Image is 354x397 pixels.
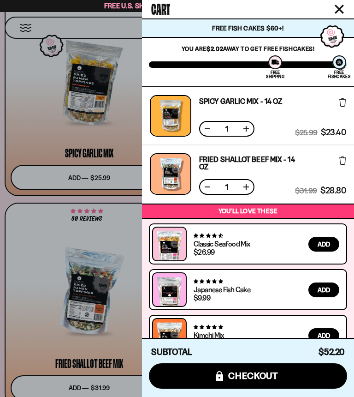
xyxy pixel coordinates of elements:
button: Add [308,328,339,343]
span: Add [318,241,330,247]
a: Classic Seafood Mix [194,239,250,248]
span: Add [318,332,330,339]
span: Add [318,287,330,293]
span: 1 [219,125,234,132]
h4: Subtotal [151,348,192,357]
span: $31.99 [295,186,317,195]
div: $9.99 [194,294,210,301]
span: 1 [219,183,234,191]
div: Free Shipping [266,70,284,78]
div: $26.99 [194,248,214,256]
span: 4.76 stars [194,324,223,330]
span: $25.99 [295,128,317,137]
div: Free Fishcakes [328,70,350,78]
span: $23.40 [321,128,346,137]
a: Kimchi Mix [194,331,224,340]
span: checkout [228,371,278,381]
span: 4.77 stars [194,278,223,284]
a: Fried Shallot Beef Mix - 14 OZ [199,156,295,170]
a: Spicy Garlic Mix - 14 oz [199,97,282,105]
p: You’ll love these [144,207,352,216]
button: checkout [149,363,347,389]
span: Free Fish Cakes $60+! [212,24,283,32]
p: You are away to get Free Fishcakes! [149,45,347,52]
button: Close cart [332,2,346,16]
span: 4.68 stars [194,233,223,239]
a: Japanese Fish Cake [194,285,250,294]
span: Free U.S. Shipping on Orders over $40 🍜 [104,1,250,10]
button: Add [308,283,339,297]
strong: $2.02 [206,45,223,52]
button: Add [308,237,339,252]
span: $28.80 [320,186,346,195]
span: $52.20 [319,347,345,357]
